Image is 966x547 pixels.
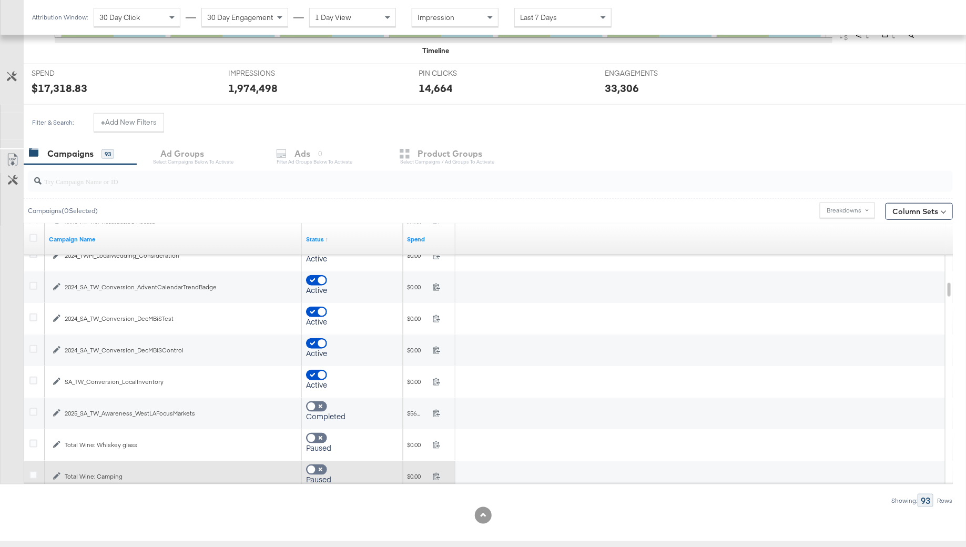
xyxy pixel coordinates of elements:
[407,315,429,322] span: $0.00
[605,80,639,96] div: 33,306
[605,68,684,78] span: ENGAGEMENTS
[306,379,399,390] p: Active
[47,148,94,160] div: Campaigns
[306,442,399,453] p: Paused
[937,497,953,504] div: Rows
[207,13,273,22] span: 30 Day Engagement
[315,13,351,22] span: 1 Day View
[306,235,399,244] a: Shows the current state of your Ad Campaign.
[65,378,293,386] div: SA_TW_Conversion_LocalInventory
[65,441,293,449] div: Total Wine: Whiskey glass
[306,285,399,295] p: Active
[49,235,298,244] a: Your campaign name.
[306,316,399,327] p: Active
[520,13,557,22] span: Last 7 Days
[407,472,429,480] span: $0.00
[820,202,875,218] button: Breakdowns
[65,315,293,323] div: 2024_SA_TW_Conversion_DecMBiSTest
[419,80,453,96] div: 14,664
[101,117,105,127] strong: +
[907,13,916,38] text: Actions
[65,346,293,354] div: 2024_SA_TW_Conversion_DecMBiSControl
[891,497,918,504] div: Showing:
[306,348,399,358] p: Active
[32,80,87,96] div: $17,318.83
[880,11,890,38] text: Delivery
[306,474,399,484] p: Paused
[94,113,164,132] button: +Add New Filters
[407,283,429,291] span: $0.00
[28,206,98,216] div: Campaigns ( 0 Selected)
[407,409,429,417] span: $56.39
[32,14,88,21] div: Attribution Window:
[32,119,74,126] div: Filter & Search:
[306,253,399,264] p: Active
[99,13,140,22] span: 30 Day Click
[32,68,110,78] span: SPEND
[886,203,953,220] button: Column Sets
[407,378,429,386] span: $0.00
[65,409,293,418] div: 2025_SA_TW_Awareness_WestLAFocusMarkets
[918,494,933,507] div: 93
[228,80,278,96] div: 1,974,498
[306,411,399,421] p: Completed
[101,149,114,159] div: 93
[407,346,429,354] span: $0.00
[418,13,454,22] span: Impression
[419,68,497,78] span: PIN CLICKS
[65,472,293,481] div: Total Wine: Camping
[228,68,307,78] span: IMPRESSIONS
[65,283,293,291] div: 2024_SA_TW_Conversion_AdventCalendarTrendBadge
[407,235,451,244] a: The total amount spent to date.
[42,167,868,187] input: Try Campaign Name or ID
[407,441,429,449] span: $0.00
[422,46,449,56] div: Timeline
